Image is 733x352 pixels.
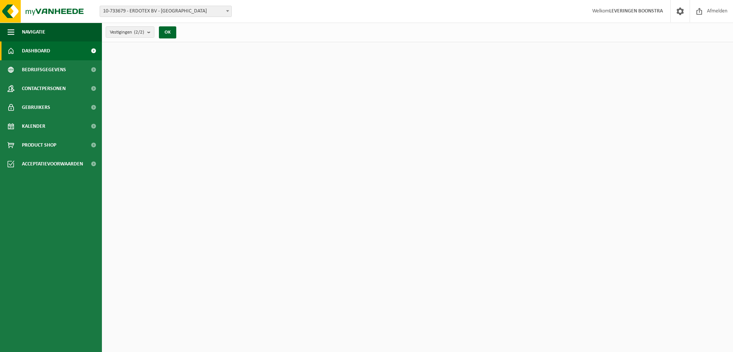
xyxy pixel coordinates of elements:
[22,117,45,136] span: Kalender
[609,8,663,14] strong: LEVERINGEN BOONSTRA
[22,23,45,41] span: Navigatie
[22,136,56,155] span: Product Shop
[22,155,83,173] span: Acceptatievoorwaarden
[22,60,66,79] span: Bedrijfsgegevens
[22,98,50,117] span: Gebruikers
[159,26,176,38] button: OK
[134,30,144,35] count: (2/2)
[100,6,232,17] span: 10-733679 - ERDOTEX BV - Ridderkerk
[22,79,66,98] span: Contactpersonen
[22,41,50,60] span: Dashboard
[110,27,144,38] span: Vestigingen
[106,26,154,38] button: Vestigingen(2/2)
[100,6,231,17] span: 10-733679 - ERDOTEX BV - Ridderkerk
